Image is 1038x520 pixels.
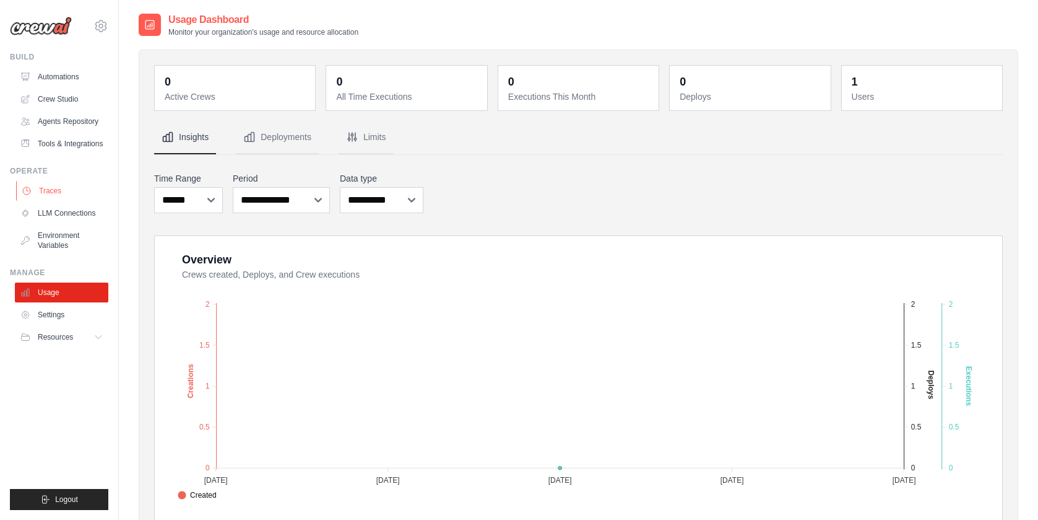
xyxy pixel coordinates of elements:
[154,121,1003,154] nav: Tabs
[15,305,108,325] a: Settings
[10,17,72,35] img: Logo
[10,166,108,176] div: Operate
[10,489,108,510] button: Logout
[893,476,916,485] tspan: [DATE]
[964,366,973,406] text: Executions
[205,300,210,309] tspan: 2
[508,90,651,103] dt: Executions This Month
[165,90,308,103] dt: Active Crews
[339,121,394,154] button: Limits
[336,73,342,90] div: 0
[236,121,319,154] button: Deployments
[168,27,358,37] p: Monitor your organization's usage and resource allocation
[949,341,959,350] tspan: 1.5
[949,382,953,390] tspan: 1
[15,327,108,347] button: Resources
[15,67,108,87] a: Automations
[186,364,195,399] text: Creations
[949,300,953,309] tspan: 2
[15,226,108,255] a: Environment Variables
[15,112,108,131] a: Agents Repository
[199,423,210,431] tspan: 0.5
[852,90,995,103] dt: Users
[55,495,78,505] span: Logout
[38,332,73,342] span: Resources
[508,73,514,90] div: 0
[376,476,400,485] tspan: [DATE]
[204,476,228,485] tspan: [DATE]
[16,181,110,201] a: Traces
[182,268,987,281] dt: Crews created, Deploys, and Crew executions
[680,90,823,103] dt: Deploys
[949,464,953,472] tspan: 0
[165,73,171,90] div: 0
[336,90,479,103] dt: All Time Executions
[154,121,216,154] button: Insights
[15,89,108,109] a: Crew Studio
[15,203,108,223] a: LLM Connections
[154,172,223,185] label: Time Range
[10,52,108,62] div: Build
[15,283,108,302] a: Usage
[340,172,423,185] label: Data type
[182,251,231,268] div: Overview
[10,268,108,278] div: Manage
[852,73,858,90] div: 1
[15,134,108,154] a: Tools & Integrations
[199,341,210,350] tspan: 1.5
[911,382,915,390] tspan: 1
[680,73,686,90] div: 0
[949,423,959,431] tspan: 0.5
[233,172,330,185] label: Period
[911,300,915,309] tspan: 2
[205,464,210,472] tspan: 0
[168,12,358,27] h2: Usage Dashboard
[911,423,922,431] tspan: 0.5
[927,370,935,399] text: Deploys
[720,476,744,485] tspan: [DATE]
[205,382,210,390] tspan: 1
[911,464,915,472] tspan: 0
[911,341,922,350] tspan: 1.5
[548,476,572,485] tspan: [DATE]
[178,490,217,501] span: Created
